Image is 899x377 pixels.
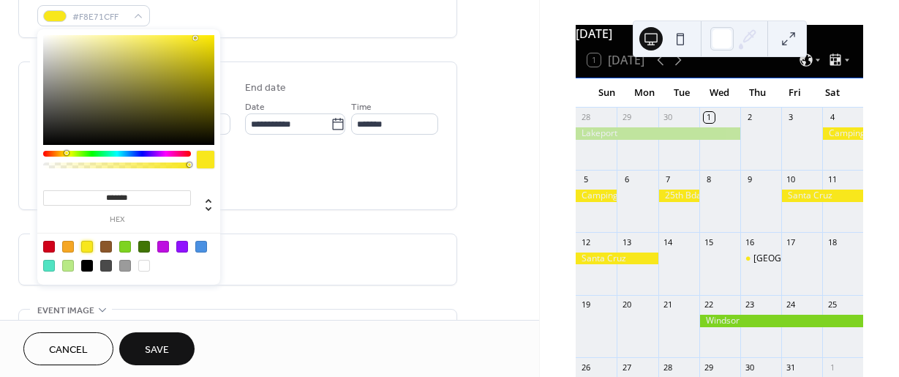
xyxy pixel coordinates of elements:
[62,260,74,272] div: #B8E986
[740,253,781,265] div: Lakeport
[776,78,814,108] div: Fri
[704,299,715,310] div: 22
[827,236,838,247] div: 18
[621,299,632,310] div: 20
[176,241,188,253] div: #9013FE
[580,299,591,310] div: 19
[157,241,169,253] div: #BD10E0
[100,241,112,253] div: #8B572A
[245,100,265,115] span: Date
[663,174,674,185] div: 7
[576,25,863,42] div: [DATE]
[576,190,617,202] div: Camping
[663,78,701,108] div: Tue
[745,299,756,310] div: 23
[621,362,632,373] div: 27
[827,299,838,310] div: 25
[786,299,797,310] div: 24
[822,127,863,140] div: Camping
[745,236,756,247] div: 16
[663,236,674,247] div: 14
[81,241,93,253] div: #F8E71C
[704,362,715,373] div: 29
[119,260,131,272] div: #9B9B9B
[43,241,55,253] div: #D0021B
[663,112,674,123] div: 30
[138,241,150,253] div: #417505
[704,236,715,247] div: 15
[621,112,632,123] div: 29
[72,10,127,25] span: #F8E71CFF
[663,299,674,310] div: 21
[43,216,191,224] label: hex
[827,362,838,373] div: 1
[43,260,55,272] div: #50E3C2
[576,253,658,265] div: Santa Cruz
[786,236,797,247] div: 17
[119,241,131,253] div: #7ED321
[580,112,591,123] div: 28
[37,303,94,318] span: Event image
[621,236,632,247] div: 13
[745,174,756,185] div: 9
[658,190,699,202] div: 25th Bday
[827,174,838,185] div: 11
[195,241,207,253] div: #4A90E2
[621,174,632,185] div: 6
[704,174,715,185] div: 8
[738,78,776,108] div: Thu
[663,362,674,373] div: 28
[62,241,74,253] div: #F5A623
[576,127,740,140] div: Lakeport
[351,100,372,115] span: Time
[580,236,591,247] div: 12
[699,315,863,327] div: Windsor
[23,332,113,365] button: Cancel
[753,253,842,265] div: [GEOGRAPHIC_DATA]
[81,260,93,272] div: #000000
[786,362,797,373] div: 31
[145,343,169,358] span: Save
[580,174,591,185] div: 5
[245,81,286,96] div: End date
[625,78,663,108] div: Mon
[704,112,715,123] div: 1
[786,112,797,123] div: 3
[138,260,150,272] div: #FFFFFF
[100,260,112,272] div: #4A4A4A
[119,332,195,365] button: Save
[781,190,863,202] div: Santa Cruz
[701,78,739,108] div: Wed
[587,78,625,108] div: Sun
[745,362,756,373] div: 30
[786,174,797,185] div: 10
[580,362,591,373] div: 26
[49,343,88,358] span: Cancel
[745,112,756,123] div: 2
[813,78,851,108] div: Sat
[827,112,838,123] div: 4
